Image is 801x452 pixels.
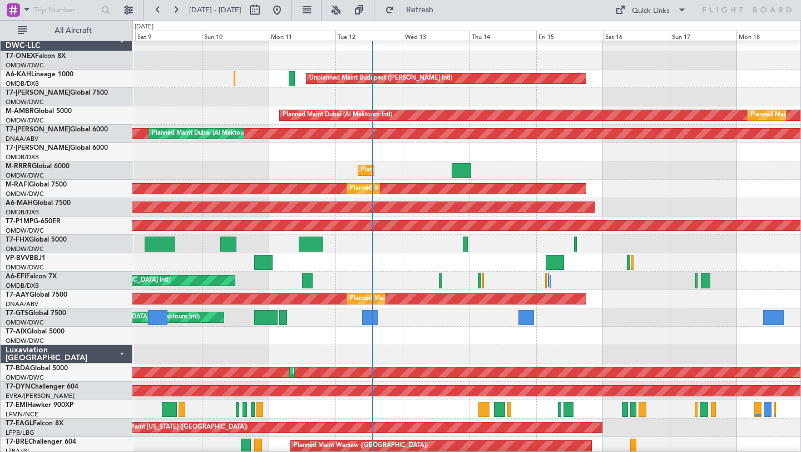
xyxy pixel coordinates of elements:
a: T7-[PERSON_NAME]Global 6000 [6,126,108,133]
span: A6-EFI [6,273,26,280]
a: VP-BVVBBJ1 [6,255,46,262]
div: Wed 13 [403,31,469,41]
div: Thu 14 [469,31,536,41]
a: OMDW/DWC [6,263,44,272]
a: T7-[PERSON_NAME]Global 7500 [6,90,108,96]
span: M-RAFI [6,181,29,188]
span: A6-MAH [6,200,33,207]
span: T7-GTS [6,310,28,317]
div: Sat 16 [603,31,670,41]
span: T7-EAGL [6,420,33,427]
span: All Aircraft [29,27,117,35]
a: T7-P1MPG-650ER [6,218,61,225]
div: Fri 15 [536,31,603,41]
div: Planned Maint Southend [361,162,430,179]
div: [DATE] [135,22,154,32]
a: OMDW/DWC [6,318,44,327]
div: Mon 11 [269,31,335,41]
a: T7-BDAGlobal 5000 [6,365,68,372]
div: Planned Maint Dubai (Al Maktoum Intl) [350,180,459,197]
a: T7-GTSGlobal 7500 [6,310,66,317]
div: Planned Maint Dubai (Al Maktoum Intl) [283,107,392,124]
a: DNAA/ABV [6,135,38,143]
a: T7-BREChallenger 604 [6,439,76,445]
a: OMDB/DXB [6,153,39,161]
a: OMDW/DWC [6,190,44,198]
span: T7-BRE [6,439,28,445]
div: Unplanned Maint Budapest ([PERSON_NAME] Intl) [309,70,452,87]
span: T7-[PERSON_NAME] [6,145,70,151]
span: T7-FHX [6,237,29,243]
a: M-RAFIGlobal 7500 [6,181,67,188]
div: Planned Maint [US_STATE] ([GEOGRAPHIC_DATA]) [105,419,248,436]
span: T7-P1MP [6,218,33,225]
a: A6-KAHLineage 1000 [6,71,73,78]
a: LFPB/LBG [6,429,34,437]
a: OMDB/DXB [6,282,39,290]
a: A6-MAHGlobal 7500 [6,200,71,207]
span: A6-KAH [6,71,31,78]
a: T7-DYNChallenger 604 [6,384,78,390]
div: Tue 12 [335,31,402,41]
span: T7-[PERSON_NAME] [6,90,70,96]
a: OMDW/DWC [6,171,44,180]
a: T7-ONEXFalcon 8X [6,53,66,60]
span: T7-EMI [6,402,27,409]
button: Refresh [380,1,447,19]
div: Sun 10 [202,31,269,41]
a: OMDB/DXB [6,208,39,217]
span: T7-AIX [6,328,27,335]
span: T7-ONEX [6,53,35,60]
a: T7-FHXGlobal 5000 [6,237,67,243]
a: M-AMBRGlobal 5000 [6,108,72,115]
a: T7-AAYGlobal 7500 [6,292,67,298]
a: DNAA/ABV [6,300,38,308]
span: VP-BVV [6,255,29,262]
a: OMDW/DWC [6,116,44,125]
a: T7-EMIHawker 900XP [6,402,73,409]
span: T7-DYN [6,384,31,390]
a: A6-EFIFalcon 7X [6,273,57,280]
a: OMDW/DWC [6,245,44,253]
button: All Aircraft [12,22,121,40]
div: Sun 17 [670,31,736,41]
div: Quick Links [632,6,670,17]
span: T7-BDA [6,365,30,372]
a: OMDW/DWC [6,227,44,235]
a: OMDW/DWC [6,374,44,382]
a: OMDW/DWC [6,98,44,106]
a: M-RRRRGlobal 6000 [6,163,70,170]
a: OMDW/DWC [6,61,44,70]
div: Planned Maint Dubai (Al Maktoum Intl) [350,291,459,307]
span: Refresh [397,6,443,14]
a: OMDB/DXB [6,80,39,88]
a: T7-[PERSON_NAME]Global 6000 [6,145,108,151]
div: Planned Maint Dubai (Al Maktoum Intl) [152,125,261,142]
a: T7-AIXGlobal 5000 [6,328,65,335]
span: T7-AAY [6,292,29,298]
a: EVRA/[PERSON_NAME] [6,392,75,400]
button: Quick Links [610,1,692,19]
input: Trip Number [34,2,98,18]
a: T7-EAGLFalcon 8X [6,420,63,427]
div: Sat 9 [135,31,202,41]
span: M-RRRR [6,163,32,170]
span: T7-[PERSON_NAME] [6,126,70,133]
span: M-AMBR [6,108,34,115]
a: LFMN/NCE [6,410,38,419]
div: Planned Maint Dubai (Al Maktoum Intl) [293,364,402,381]
a: OMDW/DWC [6,337,44,345]
span: [DATE] - [DATE] [189,5,241,15]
